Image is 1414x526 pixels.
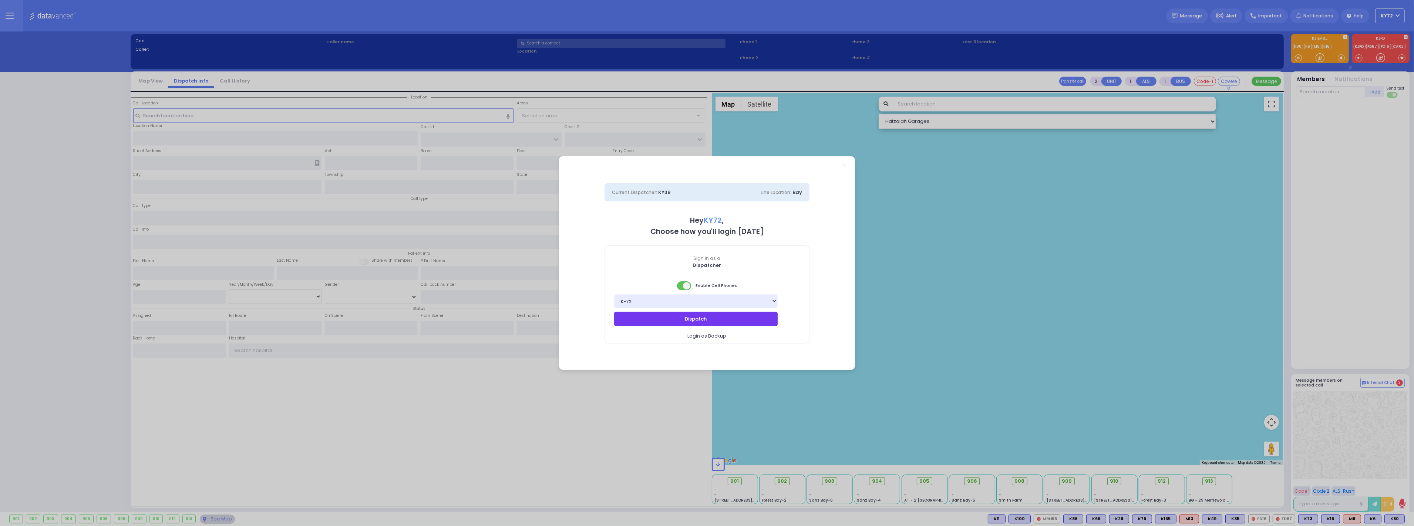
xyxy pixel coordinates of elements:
button: Dispatch [614,312,778,326]
span: KY72 [704,215,722,225]
span: Login as Backup [688,332,727,340]
b: Choose how you'll login [DATE] [650,227,764,237]
span: Bay [792,189,802,196]
span: KY38 [658,189,671,196]
span: Sign in as a [605,255,809,262]
b: Dispatcher [693,262,721,269]
span: Enable Cell Phones [677,281,737,291]
a: Close [842,163,846,167]
span: Line Location: [761,189,791,195]
b: Hey , [690,215,724,225]
span: Current Dispatcher: [612,189,657,195]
